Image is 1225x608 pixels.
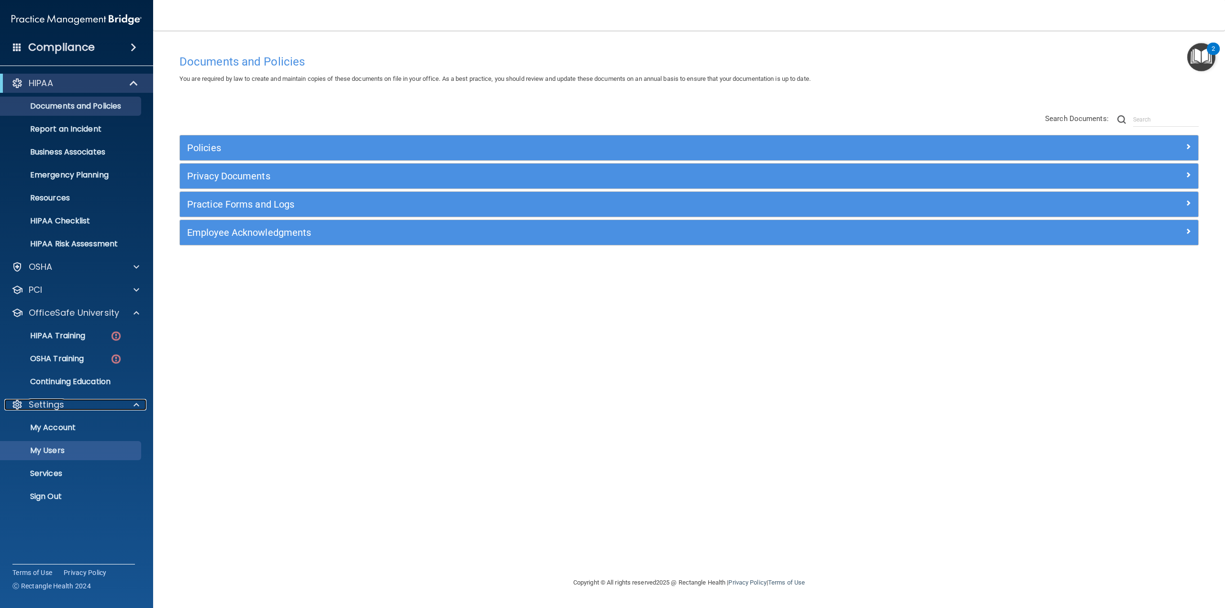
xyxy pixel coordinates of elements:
p: HIPAA Training [6,331,85,341]
p: OSHA [29,261,53,273]
p: HIPAA Risk Assessment [6,239,137,249]
a: PCI [11,284,139,296]
iframe: Drift Widget Chat Controller [1059,540,1214,578]
a: Privacy Documents [187,168,1191,184]
img: ic-search.3b580494.png [1117,115,1126,124]
p: Resources [6,193,137,203]
a: Terms of Use [12,568,52,577]
h5: Privacy Documents [187,171,936,181]
span: You are required by law to create and maintain copies of these documents on file in your office. ... [179,75,811,82]
h4: Documents and Policies [179,55,1199,68]
a: Privacy Policy [728,579,766,586]
a: HIPAA [11,77,139,89]
span: Ⓒ Rectangle Health 2024 [12,581,91,591]
div: 2 [1212,49,1215,61]
span: Search Documents: [1045,114,1109,123]
a: Practice Forms and Logs [187,197,1191,212]
p: Settings [29,399,64,410]
button: Open Resource Center, 2 new notifications [1187,43,1215,71]
input: Search [1133,112,1199,127]
a: Policies [187,140,1191,155]
p: Documents and Policies [6,101,137,111]
p: Continuing Education [6,377,137,387]
a: OSHA [11,261,139,273]
img: danger-circle.6113f641.png [110,330,122,342]
h5: Policies [187,143,936,153]
p: Services [6,469,137,478]
p: HIPAA [29,77,53,89]
p: Report an Incident [6,124,137,134]
p: Sign Out [6,492,137,501]
p: OfficeSafe University [29,307,119,319]
h5: Practice Forms and Logs [187,199,936,210]
img: danger-circle.6113f641.png [110,353,122,365]
p: My Account [6,423,137,432]
p: Business Associates [6,147,137,157]
p: My Users [6,446,137,455]
a: Terms of Use [768,579,805,586]
h4: Compliance [28,41,95,54]
p: Emergency Planning [6,170,137,180]
a: Settings [11,399,139,410]
div: Copyright © All rights reserved 2025 @ Rectangle Health | | [514,567,864,598]
a: OfficeSafe University [11,307,139,319]
img: PMB logo [11,10,142,29]
p: OSHA Training [6,354,84,364]
p: HIPAA Checklist [6,216,137,226]
a: Employee Acknowledgments [187,225,1191,240]
h5: Employee Acknowledgments [187,227,936,238]
p: PCI [29,284,42,296]
a: Privacy Policy [64,568,107,577]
